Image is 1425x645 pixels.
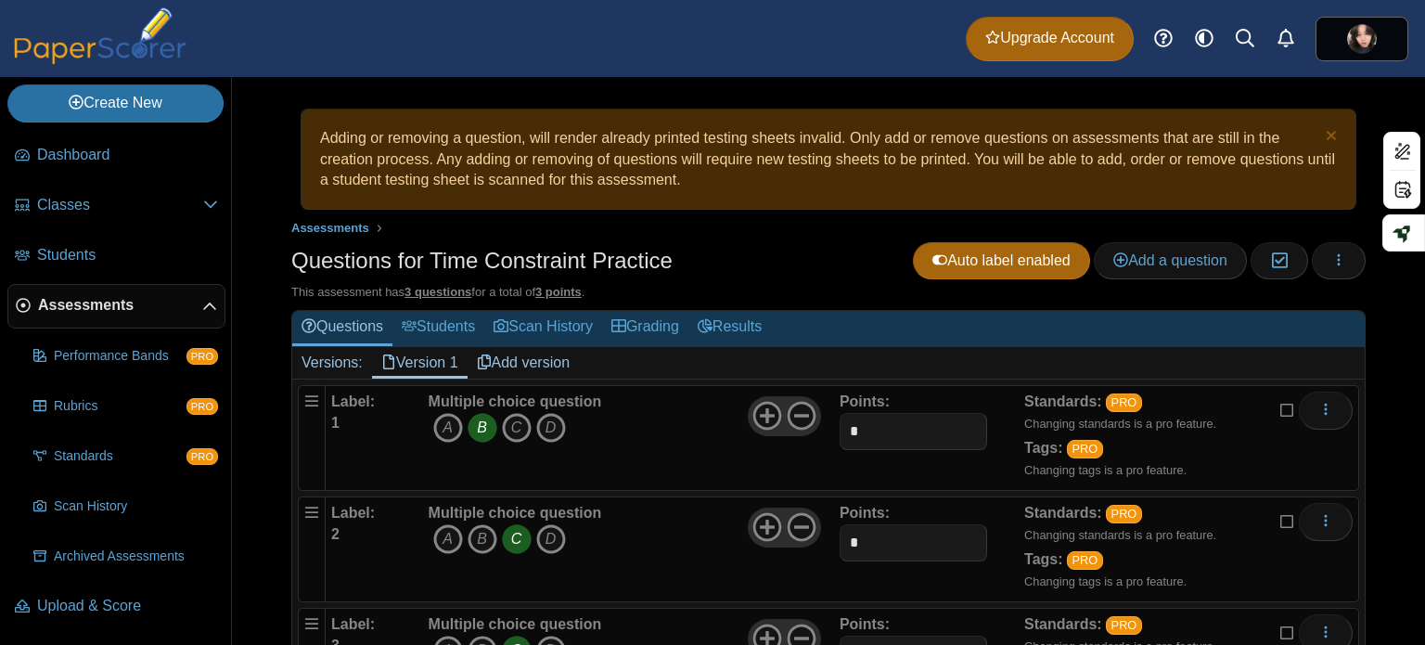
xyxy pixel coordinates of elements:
[37,195,203,215] span: Classes
[932,252,1071,268] span: Auto label enabled
[1347,24,1377,54] img: ps.AhgmnTCHGUIz4gos
[331,505,375,521] b: Label:
[54,548,218,566] span: Archived Assessments
[26,434,225,479] a: Standards PRO
[1067,440,1103,458] a: PRO
[1024,574,1187,588] small: Changing tags is a pro feature.
[54,447,186,466] span: Standards
[7,51,193,67] a: PaperScorer
[372,347,468,379] a: Version 1
[1094,242,1247,279] a: Add a question
[54,347,186,366] span: Performance Bands
[840,505,890,521] b: Points:
[7,184,225,228] a: Classes
[1024,393,1102,409] b: Standards:
[985,28,1114,48] span: Upgrade Account
[291,245,673,277] h1: Questions for Time Constraint Practice
[7,284,225,329] a: Assessments
[840,393,890,409] b: Points:
[688,311,771,345] a: Results
[287,217,374,240] a: Assessments
[404,285,471,299] u: 3 questions
[331,393,375,409] b: Label:
[298,497,326,602] div: Drag handle
[1024,528,1216,542] small: Changing standards is a pro feature.
[291,221,369,235] span: Assessments
[37,245,218,265] span: Students
[468,347,580,379] a: Add version
[1316,17,1408,61] a: ps.AhgmnTCHGUIz4gos
[535,285,582,299] u: 3 points
[26,334,225,379] a: Performance Bands PRO
[292,347,372,379] div: Versions:
[186,348,218,365] span: PRO
[1106,616,1142,635] a: PRO
[186,398,218,415] span: PRO
[54,397,186,416] span: Rubrics
[7,234,225,278] a: Students
[1024,505,1102,521] b: Standards:
[7,7,193,64] img: PaperScorer
[484,311,602,345] a: Scan History
[7,84,224,122] a: Create New
[1265,19,1306,59] a: Alerts
[1067,551,1103,570] a: PRO
[26,535,225,579] a: Archived Assessments
[7,585,225,629] a: Upload & Score
[536,413,566,443] i: D
[392,311,484,345] a: Students
[1299,392,1353,429] button: More options
[1024,551,1062,567] b: Tags:
[536,524,566,554] i: D
[38,295,202,316] span: Assessments
[602,311,688,345] a: Grading
[1347,24,1377,54] span: Fart Face
[433,524,463,554] i: A
[429,393,602,409] b: Multiple choice question
[331,415,340,431] b: 1
[37,596,218,616] span: Upload & Score
[1299,503,1353,540] button: More options
[1024,440,1062,456] b: Tags:
[331,616,375,632] b: Label:
[502,524,532,554] i: C
[966,17,1134,61] a: Upgrade Account
[1106,393,1142,412] a: PRO
[291,284,1366,301] div: This assessment has for a total of .
[37,145,218,165] span: Dashboard
[186,448,218,465] span: PRO
[429,616,602,632] b: Multiple choice question
[298,385,326,491] div: Drag handle
[1106,505,1142,523] a: PRO
[468,413,497,443] i: B
[913,242,1090,279] a: Auto label enabled
[26,384,225,429] a: Rubrics PRO
[468,524,497,554] i: B
[433,413,463,443] i: A
[840,616,890,632] b: Points:
[311,119,1346,200] div: Adding or removing a question, will render already printed testing sheets invalid. Only add or re...
[54,497,218,516] span: Scan History
[1024,417,1216,431] small: Changing standards is a pro feature.
[7,134,225,178] a: Dashboard
[502,413,532,443] i: C
[331,526,340,542] b: 2
[292,311,392,345] a: Questions
[1024,463,1187,477] small: Changing tags is a pro feature.
[1024,616,1102,632] b: Standards:
[26,484,225,529] a: Scan History
[1321,128,1337,148] a: Dismiss notice
[1113,252,1227,268] span: Add a question
[429,505,602,521] b: Multiple choice question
